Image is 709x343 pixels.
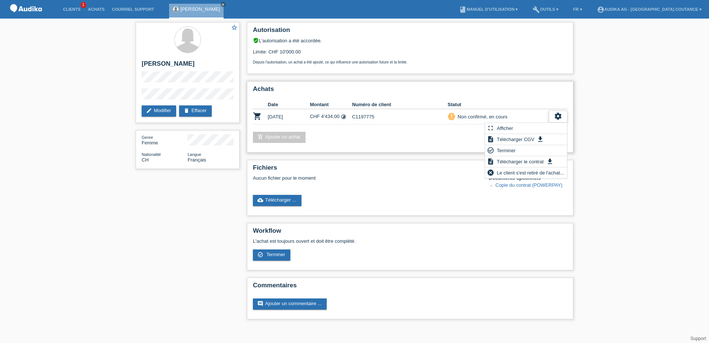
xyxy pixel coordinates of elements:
h2: Autorisation [253,26,567,37]
a: commentAjouter un commentaire ... [253,298,327,310]
a: check_circle_outline Terminer [253,249,290,261]
i: check_circle_outline [487,147,494,154]
div: Limite: CHF 10'000.00 [253,43,567,64]
a: Clients [59,7,84,12]
span: Afficher [496,124,514,133]
a: star_border [231,24,238,32]
span: 1 [80,2,86,8]
td: [DATE] [268,109,310,124]
th: Montant [310,100,352,109]
div: L’autorisation a été accordée. [253,37,567,43]
i: priority_high [449,114,454,119]
i: check_circle_outline [257,252,263,258]
span: Suisse [142,157,149,163]
i: comment [257,301,263,307]
span: Français [188,157,206,163]
a: Courriel Support [108,7,158,12]
a: POS — MF Group [7,14,44,20]
a: deleteEffacer [179,105,212,117]
i: Taux fixes (12 versements) [341,114,346,120]
i: build [532,6,540,13]
a: Achats [84,7,108,12]
h2: Fichiers [253,164,567,175]
a: bookManuel d’utilisation ▾ [455,7,521,12]
span: Terminer [266,252,285,257]
i: POSP00028149 [253,112,262,121]
a: add_shopping_cartAjouter un achat [253,132,306,143]
i: get_app [537,135,544,143]
h2: Achats [253,85,567,97]
span: Télécharger CGV [496,135,535,144]
td: CHF 4'434.00 [310,109,352,124]
a: account_circleAudika AG - [GEOGRAPHIC_DATA] Coutance ▾ [593,7,705,12]
div: Non confirmé, en cours [455,113,507,121]
a: editModifier [142,105,176,117]
i: verified_user [253,37,259,43]
td: C1197775 [352,109,448,124]
i: cloud_upload [257,197,263,203]
a: buildOutils ▾ [529,7,562,12]
a: FR ▾ [570,7,586,12]
th: Date [268,100,310,109]
i: edit [146,108,152,114]
i: star_border [231,24,238,31]
span: Genre [142,135,153,140]
a: Support [690,336,706,341]
a: [PERSON_NAME] [181,6,220,12]
i: close [221,3,225,6]
h2: Commentaires [253,282,567,293]
i: fullscreen [487,124,494,132]
span: Terminer [496,146,517,155]
i: book [459,6,466,13]
i: account_circle [597,6,604,13]
p: Depuis l’autorisation, un achat a été ajouté, ce qui influence une autorisation future et la limite. [253,60,567,64]
h2: [PERSON_NAME] [142,60,234,71]
h2: Workflow [253,227,567,238]
p: L'achat est toujours ouvert et doit être complété. [253,238,567,244]
a: cloud_uploadTélécharger ... [253,195,301,206]
a: Copie du contrat (POWERPAY) [495,182,563,188]
div: Femme [142,134,188,146]
th: Numéro de client [352,100,448,109]
i: settings [554,112,562,120]
span: Langue [188,152,201,157]
div: Aucun fichier pour le moment [253,175,479,181]
i: add_shopping_cart [257,134,263,140]
th: Statut [448,100,549,109]
a: close [221,2,226,7]
span: Nationalité [142,152,161,157]
i: description [487,135,494,143]
i: delete [184,108,189,114]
